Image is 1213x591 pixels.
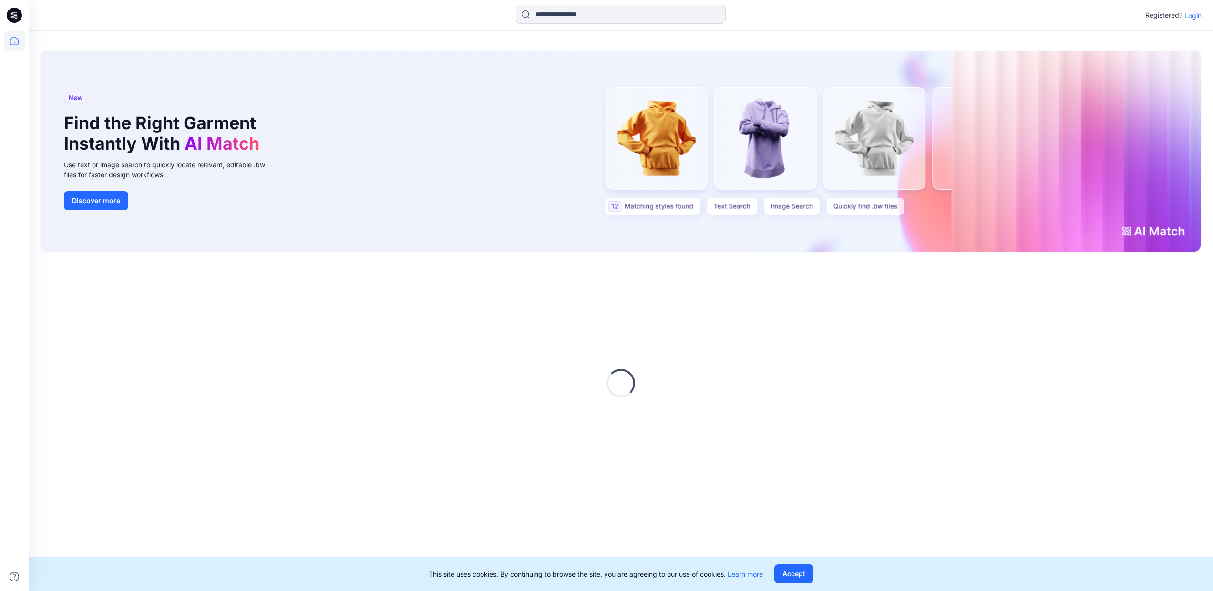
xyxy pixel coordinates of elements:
[64,191,128,210] button: Discover more
[774,564,813,583] button: Accept
[429,569,763,579] p: This site uses cookies. By continuing to browse the site, you are agreeing to our use of cookies.
[1145,10,1182,21] p: Registered?
[64,160,278,180] div: Use text or image search to quickly locate relevant, editable .bw files for faster design workflows.
[185,133,259,154] span: AI Match
[728,570,763,578] a: Learn more
[1184,10,1202,20] p: Login
[64,113,264,154] h1: Find the Right Garment Instantly With
[68,92,83,103] span: New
